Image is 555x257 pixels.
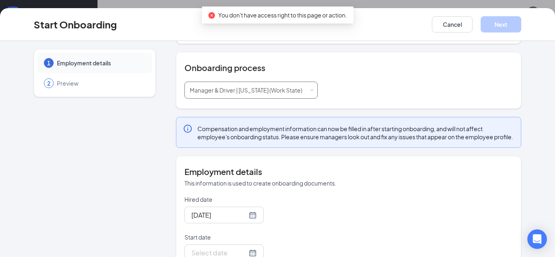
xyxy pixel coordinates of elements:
[183,124,193,134] svg: Info
[218,11,347,19] span: You don't have access right to this page or action.
[527,229,547,249] div: Open Intercom Messenger
[184,233,318,241] p: Start date
[184,179,513,187] p: This information is used to create onboarding documents.
[190,82,308,98] div: [object Object]
[197,125,514,141] span: Compensation and employment information can now be filled in after starting onboarding, and will ...
[47,59,50,67] span: 1
[208,12,215,19] span: close-circle
[481,16,521,32] button: Next
[47,79,50,87] span: 2
[57,79,144,87] span: Preview
[190,86,302,94] span: Manager & Driver | [US_STATE] (Work State)
[191,210,247,220] input: Aug 22, 2025
[184,62,513,73] h4: Onboarding process
[184,195,318,203] p: Hired date
[57,59,144,67] span: Employment details
[432,16,473,32] button: Cancel
[34,17,117,31] h3: Start Onboarding
[184,166,513,177] h4: Employment details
